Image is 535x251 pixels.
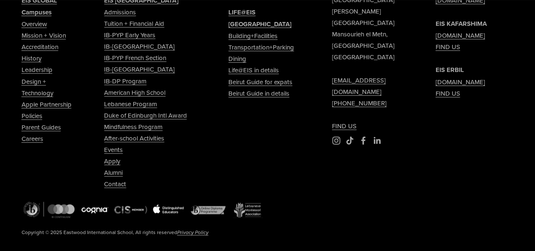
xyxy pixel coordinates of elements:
a: Beirut Guide for expats [228,76,292,88]
a: Contact [104,178,126,190]
a: Building+Facilities [228,30,277,41]
a: FIND US [436,88,460,99]
a: Lebanese Program [104,98,157,110]
a: [DOMAIN_NAME] [436,76,485,88]
a: Duke of Edinburgh Intl Award [104,110,187,121]
a: Instagram [332,136,340,145]
a: American High School [104,87,165,98]
a: History [22,52,41,64]
a: Tuition + Financial Aid [104,18,164,29]
a: Alumni [104,167,123,178]
a: Apple Partnership [22,99,71,110]
a: IB-PYP Early Years [104,29,155,41]
a: IB-[GEOGRAPHIC_DATA] [104,63,175,75]
a: Leadership [22,64,52,75]
em: Privacy Policy [177,229,209,236]
a: Admissions [104,6,136,18]
a: After-school Activities [104,132,164,144]
a: Campuses [22,6,52,18]
a: [PHONE_NUMBER] [332,97,387,109]
strong: LIFE@EIS [GEOGRAPHIC_DATA] [228,8,291,29]
p: Copyright © 2025 Eastwood International School, All rights reserved [22,228,244,237]
a: Transportation+Parking [228,41,294,53]
strong: Campuses [22,8,52,17]
a: Apply [104,155,120,167]
a: TikTok [346,136,354,145]
strong: EIS KAFARSHIMA [436,19,487,28]
a: LIFE@EIS [GEOGRAPHIC_DATA] [228,6,307,30]
a: IB-[GEOGRAPHIC_DATA] [104,41,175,52]
a: [EMAIL_ADDRESS][DOMAIN_NAME] [332,74,410,97]
a: Facebook [359,136,368,145]
a: Careers [22,133,43,144]
a: FIND US [436,41,460,52]
a: Privacy Policy [177,228,209,237]
a: Beirut Guide in details [228,88,289,99]
a: LinkedIn [373,136,381,145]
a: Dining [228,53,246,64]
a: IB-DP Program [104,75,146,87]
a: Life@EIS in details [228,64,279,76]
a: [DOMAIN_NAME] [436,30,485,41]
a: Accreditation [22,41,58,52]
a: Parent Guides [22,121,61,133]
a: FIND US [332,120,357,132]
strong: EIS ERBIL [436,65,464,74]
a: Policies [22,110,42,121]
a: IB-PYP French Section [104,52,166,63]
a: Overview [22,18,47,30]
a: Events [104,144,123,155]
a: Mission + Vision [22,30,66,41]
a: Mindfulness Program [104,121,162,132]
a: Design + Technology [22,76,79,99]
